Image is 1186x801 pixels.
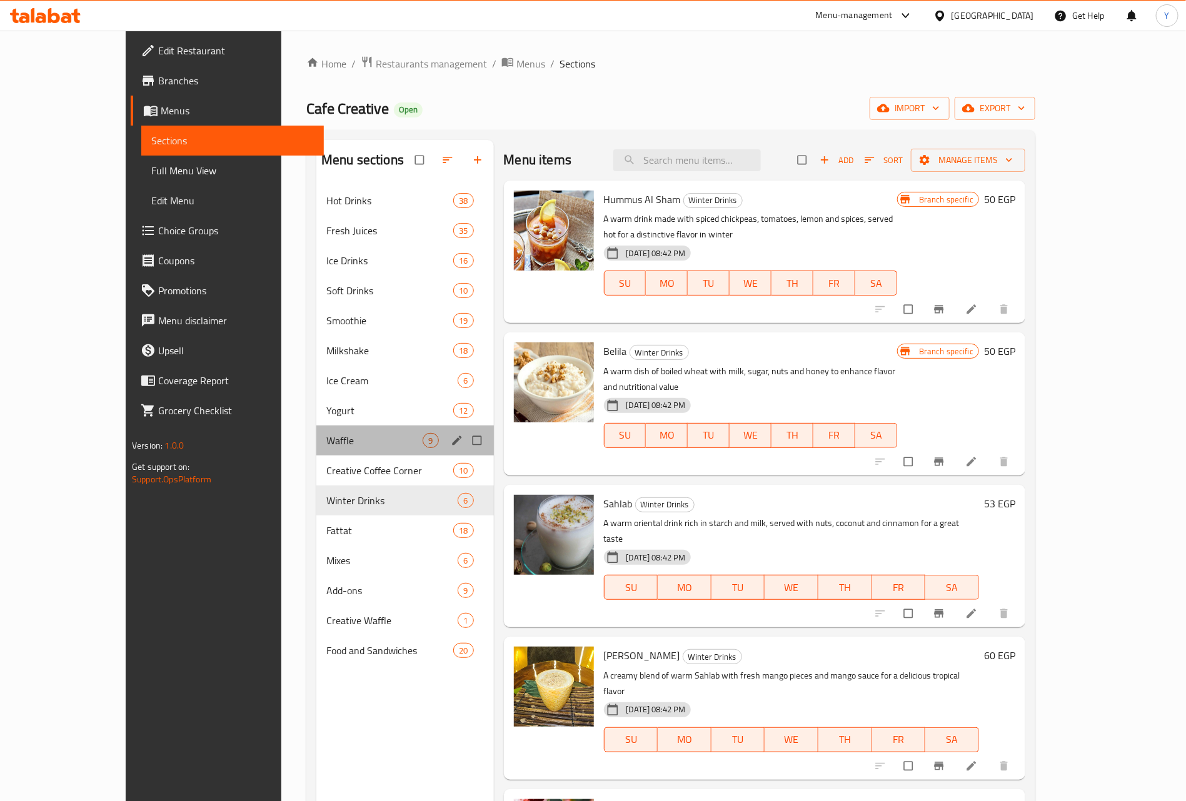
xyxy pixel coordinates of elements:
li: / [492,56,496,71]
span: Menus [516,56,545,71]
a: Choice Groups [131,216,324,246]
span: TU [716,579,760,597]
img: Hummus Al Sham [514,191,594,271]
button: edit [449,432,468,449]
span: WE [770,579,813,597]
button: export [955,97,1035,120]
a: Menu disclaimer [131,306,324,336]
a: Full Menu View [141,156,324,186]
span: Coupons [158,253,314,268]
a: Menus [501,56,545,72]
span: TU [693,274,725,292]
span: 1 [458,615,473,627]
span: 35 [454,225,473,237]
div: Fresh Juices35 [316,216,494,246]
button: SA [925,727,979,752]
button: WE [730,423,771,448]
a: Edit menu item [965,455,980,468]
span: Winter Drinks [326,493,458,508]
a: Grocery Checklist [131,396,324,425]
span: Y [1165,9,1170,22]
nav: Menu sections [316,181,494,670]
h2: Menu sections [321,151,404,169]
span: Select to update [897,754,923,778]
div: items [453,343,473,358]
a: Upsell [131,336,324,366]
a: Edit menu item [965,607,980,620]
button: SU [604,423,646,448]
img: Sahlab [514,495,594,575]
div: [GEOGRAPHIC_DATA] [952,9,1034,22]
div: Creative Waffle1 [316,605,494,635]
span: Upsell [158,343,314,358]
span: Winter Drinks [683,650,741,664]
div: items [453,253,473,268]
span: SU [610,426,641,444]
span: Menu disclaimer [158,313,314,328]
span: SA [860,274,892,292]
div: Yogurt [326,403,453,418]
span: MO [663,579,706,597]
div: Smoothie [326,313,453,328]
div: Yogurt12 [316,396,494,425]
span: 38 [454,195,473,207]
button: Branch-specific-item [925,296,955,323]
button: MO [646,423,688,448]
button: FR [813,423,855,448]
span: Restaurants management [376,56,487,71]
span: Menus [161,103,314,118]
div: Mixes6 [316,545,494,575]
span: 18 [454,345,473,357]
span: Cafe Creative [306,94,389,122]
span: Select to update [897,602,923,625]
span: SU [610,579,653,597]
div: Ice Drinks16 [316,246,494,276]
button: Branch-specific-item [925,448,955,475]
button: Branch-specific-item [925,752,955,780]
div: Winter Drinks [630,345,689,360]
button: Sort [862,151,906,170]
span: [DATE] 08:42 PM [621,399,691,411]
div: Milkshake [326,343,453,358]
li: / [550,56,555,71]
div: Ice Drinks [326,253,453,268]
span: Hummus Al Sham [604,190,681,209]
span: Select to update [897,297,923,321]
button: Add [817,151,857,170]
a: Menus [131,96,324,126]
div: Add-ons9 [316,575,494,605]
a: Edit Restaurant [131,36,324,66]
span: Select to update [897,450,923,474]
div: Milkshake18 [316,336,494,366]
a: Support.OpsPlatform [132,471,211,487]
span: Creative Coffee Corner [326,463,453,478]
span: Manage items [921,152,1015,168]
span: 20 [454,645,473,657]
div: items [453,463,473,478]
a: Edit Menu [141,186,324,216]
div: Menu-management [816,8,893,23]
span: Ice Cream [326,373,458,388]
button: WE [765,575,818,600]
span: FR [818,426,850,444]
a: Edit menu item [965,760,980,772]
a: Sections [141,126,324,156]
div: Hot Drinks38 [316,186,494,216]
span: Fresh Juices [326,223,453,238]
div: items [458,373,473,388]
div: Mixes [326,553,458,568]
span: Version: [132,437,163,454]
div: Creative Coffee Corner10 [316,455,494,485]
div: items [453,643,473,658]
span: Sahlab [604,494,633,513]
span: TU [693,426,725,444]
nav: breadcrumb [306,56,1035,72]
span: Branches [158,73,314,88]
div: Waffle9edit [316,425,494,455]
span: TH [776,426,808,444]
div: Fattat18 [316,515,494,545]
span: Branch specific [914,194,978,206]
span: TH [823,730,867,749]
